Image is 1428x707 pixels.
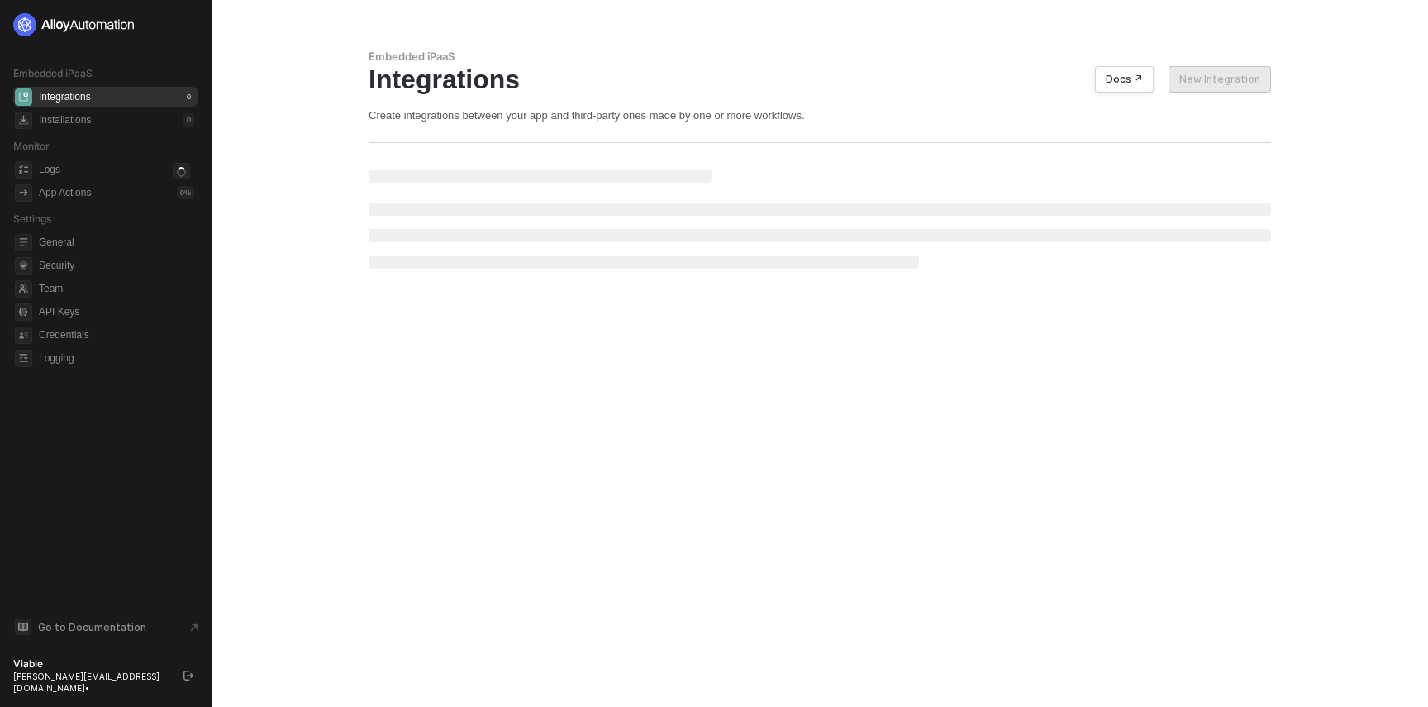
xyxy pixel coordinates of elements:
div: Integrations [39,90,91,104]
div: 0 [183,113,194,127]
span: Credentials [39,325,194,345]
div: Integrations [369,64,1271,95]
span: icon-app-actions [15,184,32,202]
img: logo [13,13,136,36]
span: installations [15,112,32,129]
div: Create integrations between your app and third-party ones made by one or more workflows. [369,108,1271,122]
button: Docs ↗ [1095,66,1154,93]
div: 0 [183,90,194,103]
span: Settings [13,213,51,225]
span: document-arrow [186,619,202,636]
span: logging [15,350,32,367]
span: Team [39,279,194,299]
span: Embedded iPaaS [13,67,93,79]
span: general [15,234,32,251]
span: Go to Documentation [38,620,146,634]
button: New Integration [1169,66,1271,93]
span: team [15,280,32,298]
span: API Keys [39,302,194,322]
div: Viable [13,657,169,671]
div: Docs ↗ [1106,73,1143,86]
span: documentation [15,619,31,635]
span: General [39,232,194,252]
span: integrations [15,88,32,106]
div: 0 % [177,186,194,199]
div: Embedded iPaaS [369,50,1271,64]
div: Installations [39,113,91,127]
div: [PERSON_NAME][EMAIL_ADDRESS][DOMAIN_NAME] • [13,671,169,694]
span: Monitor [13,140,50,152]
a: logo [13,13,198,36]
a: Knowledge Base [13,617,198,637]
span: api-key [15,303,32,321]
span: security [15,257,32,275]
span: credentials [15,327,32,344]
span: Security [39,256,194,275]
span: icon-loader [173,163,190,180]
div: Logs [39,163,60,177]
span: icon-logs [15,161,32,179]
div: App Actions [39,186,91,200]
span: logout [183,671,193,681]
span: Logging [39,348,194,368]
